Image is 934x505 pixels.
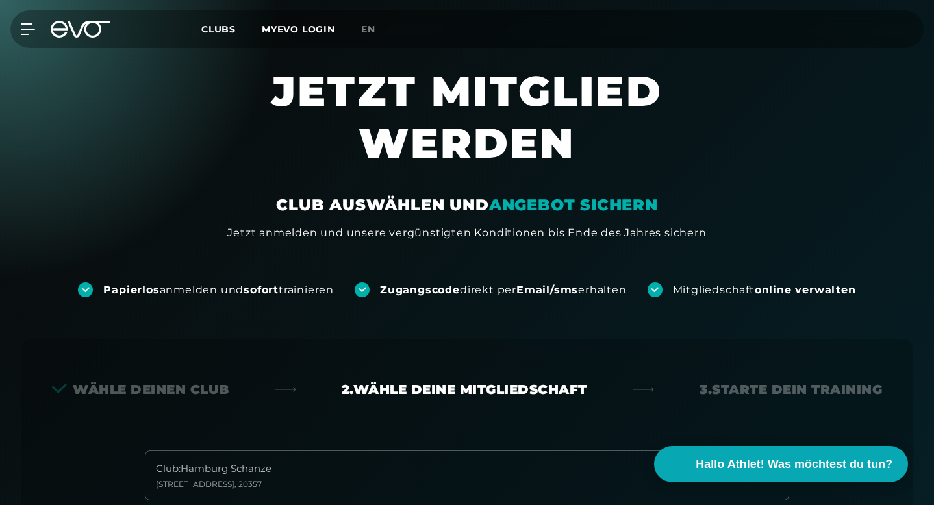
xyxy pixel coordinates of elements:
[227,225,706,241] div: Jetzt anmelden und unsere vergünstigten Konditionen bis Ende des Jahres sichern
[342,380,587,399] div: 2. Wähle deine Mitgliedschaft
[156,462,271,476] div: Club : Hamburg Schanze
[673,283,856,297] div: Mitgliedschaft
[654,446,908,482] button: Hallo Athlet! Was möchtest du tun?
[244,284,279,296] strong: sofort
[262,23,335,35] a: MYEVO LOGIN
[201,23,236,35] span: Clubs
[489,195,658,214] em: ANGEBOT SICHERN
[103,283,334,297] div: anmelden und trainieren
[380,284,460,296] strong: Zugangscode
[168,65,766,195] h1: JETZT MITGLIED WERDEN
[755,284,856,296] strong: online verwalten
[361,22,391,37] a: en
[276,195,657,216] div: CLUB AUSWÄHLEN UND
[52,380,229,399] div: Wähle deinen Club
[156,479,271,489] div: [STREET_ADDRESS] , 20357
[516,284,578,296] strong: Email/sms
[103,284,159,296] strong: Papierlos
[380,283,626,297] div: direkt per erhalten
[201,23,262,35] a: Clubs
[700,380,882,399] div: 3. Starte dein Training
[696,456,892,473] span: Hallo Athlet! Was möchtest du tun?
[361,23,375,35] span: en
